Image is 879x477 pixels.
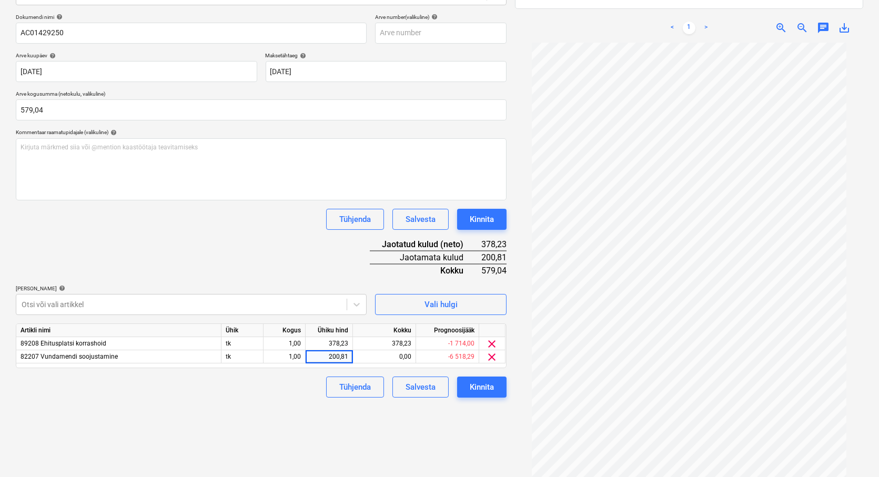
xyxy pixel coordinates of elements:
[470,212,494,226] div: Kinnita
[268,337,301,350] div: 1,00
[298,53,307,59] span: help
[339,380,371,394] div: Tühjenda
[21,353,118,360] span: 82207 Vundamendi soojustamine
[406,380,436,394] div: Salvesta
[392,377,449,398] button: Salvesta
[486,351,499,363] span: clear
[16,129,507,136] div: Kommentaar raamatupidajale (valikuline)
[370,264,480,277] div: Kokku
[683,22,695,34] a: Page 1 is your current page
[480,264,507,277] div: 579,04
[826,427,879,477] iframe: Chat Widget
[16,99,507,120] input: Arve kogusumma (netokulu, valikuline)
[486,338,499,350] span: clear
[16,23,367,44] input: Dokumendi nimi
[16,61,257,82] input: Arve kuupäeva pole määratud.
[425,298,458,311] div: Vali hulgi
[416,337,479,350] div: -1 714,00
[480,238,507,251] div: 378,23
[457,377,507,398] button: Kinnita
[775,22,787,34] span: zoom_in
[353,337,416,350] div: 378,23
[326,377,384,398] button: Tühjenda
[796,22,809,34] span: zoom_out
[480,251,507,264] div: 200,81
[838,22,851,34] span: save_alt
[339,212,371,226] div: Tühjenda
[268,350,301,363] div: 1,00
[16,285,367,292] div: [PERSON_NAME]
[57,285,65,291] span: help
[429,14,438,20] span: help
[16,324,221,337] div: Artikli nimi
[54,14,63,20] span: help
[221,324,264,337] div: Ühik
[21,340,106,347] span: 89208 Ehitusplatsi korrashoid
[370,238,480,251] div: Jaotatud kulud (neto)
[310,337,348,350] div: 378,23
[108,129,117,136] span: help
[16,52,257,59] div: Arve kuupäev
[266,61,507,82] input: Tähtaega pole määratud
[817,22,830,34] span: chat
[470,380,494,394] div: Kinnita
[370,251,480,264] div: Jaotamata kulud
[457,209,507,230] button: Kinnita
[375,23,507,44] input: Arve number
[16,90,507,99] p: Arve kogusumma (netokulu, valikuline)
[326,209,384,230] button: Tühjenda
[47,53,56,59] span: help
[266,52,507,59] div: Maksetähtaeg
[306,324,353,337] div: Ühiku hind
[416,350,479,363] div: -6 518,29
[221,350,264,363] div: tk
[375,294,507,315] button: Vali hulgi
[416,324,479,337] div: Prognoosijääk
[353,350,416,363] div: 0,00
[666,22,679,34] a: Previous page
[221,337,264,350] div: tk
[375,14,507,21] div: Arve number (valikuline)
[406,212,436,226] div: Salvesta
[392,209,449,230] button: Salvesta
[353,324,416,337] div: Kokku
[700,22,712,34] a: Next page
[264,324,306,337] div: Kogus
[16,14,367,21] div: Dokumendi nimi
